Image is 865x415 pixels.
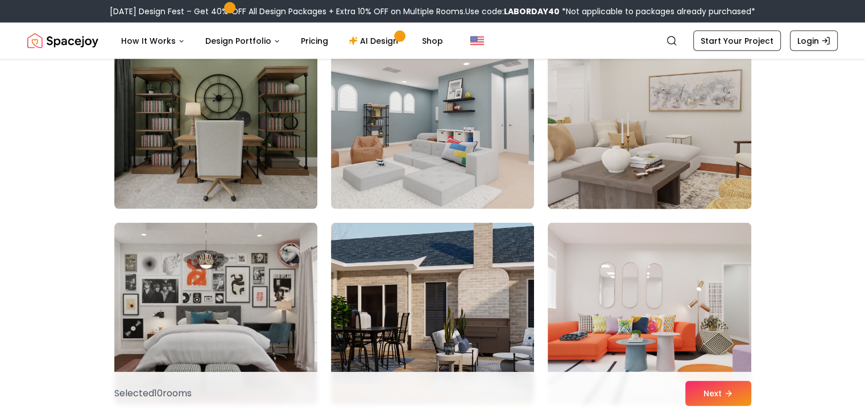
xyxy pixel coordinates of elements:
[470,34,484,48] img: United States
[292,30,337,52] a: Pricing
[196,30,289,52] button: Design Portfolio
[112,30,194,52] button: How It Works
[543,23,756,214] img: Room room-39
[331,27,534,209] img: Room room-38
[413,30,452,52] a: Shop
[560,6,755,17] span: *Not applicable to packages already purchased*
[27,30,98,52] a: Spacejoy
[504,6,560,17] b: LABORDAY40
[114,27,317,209] img: Room room-37
[114,387,192,400] p: Selected 10 room s
[114,223,317,405] img: Room room-40
[790,31,838,51] a: Login
[693,31,781,51] a: Start Your Project
[27,30,98,52] img: Spacejoy Logo
[548,223,751,405] img: Room room-42
[112,30,452,52] nav: Main
[465,6,560,17] span: Use code:
[340,30,411,52] a: AI Design
[110,6,755,17] div: [DATE] Design Fest – Get 40% OFF All Design Packages + Extra 10% OFF on Multiple Rooms.
[27,23,838,59] nav: Global
[685,381,751,406] button: Next
[331,223,534,405] img: Room room-41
